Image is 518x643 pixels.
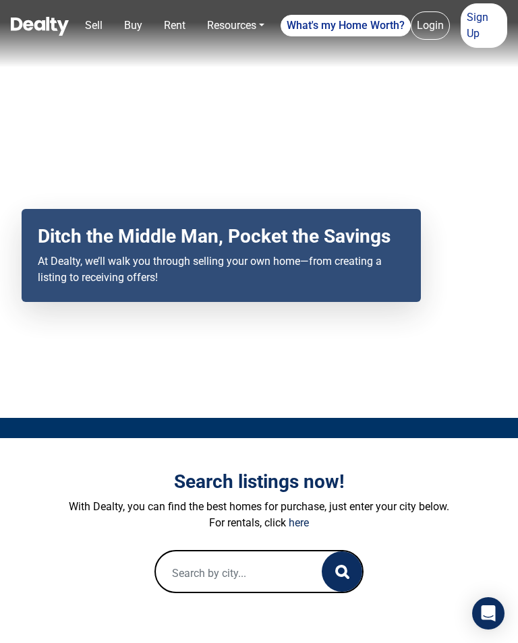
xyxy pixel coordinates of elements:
input: Search by city... [156,551,321,594]
a: Buy [119,12,148,39]
iframe: BigID CMP Widget [7,603,47,643]
img: Dealty - Buy, Sell & Rent Homes [11,17,69,36]
h3: Search listings now! [26,470,492,493]
a: Sign Up [461,3,507,48]
a: Sell [80,12,108,39]
a: Login [411,11,450,40]
p: With Dealty, you can find the best homes for purchase, just enter your city below. [26,499,492,515]
h2: Ditch the Middle Man, Pocket the Savings [38,225,405,248]
div: Open Intercom Messenger [472,597,505,630]
a: Rent [159,12,191,39]
a: What's my Home Worth? [281,15,411,36]
p: At Dealty, we’ll walk you through selling your own home—from creating a listing to receiving offers! [38,253,405,286]
p: For rentals, click [26,515,492,531]
a: Resources [202,12,270,39]
a: here [289,516,309,529]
